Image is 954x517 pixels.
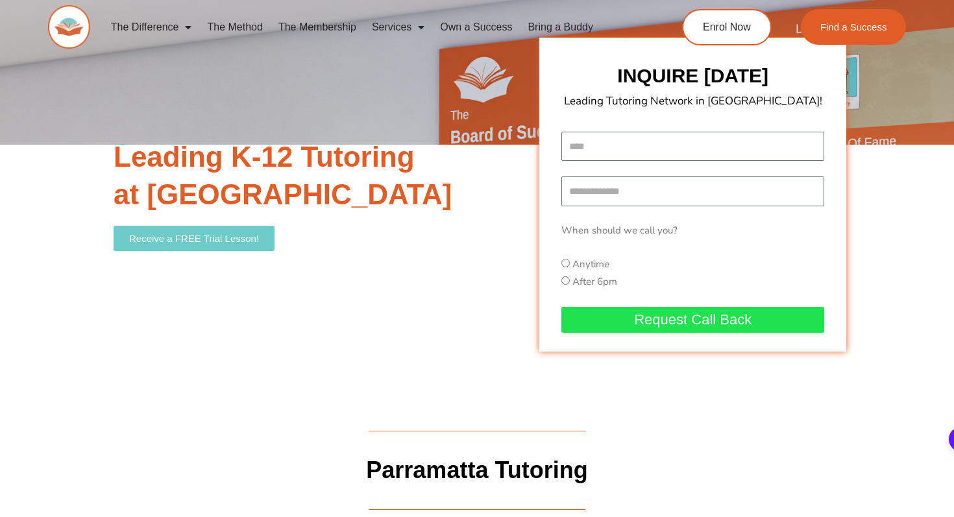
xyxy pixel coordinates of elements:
h2: INQUIRE [DATE] [546,63,840,88]
a: The Membership [271,12,364,42]
a: Bring a Buddy [520,12,601,42]
nav: Menu [103,12,633,42]
span: Find a Success [820,22,887,32]
button: Request Call Back [561,307,824,333]
a: The Difference [103,12,200,42]
h2: Leading K-12 Tutoring at [GEOGRAPHIC_DATA] [114,138,533,212]
span: Receive a FREE Trial Lesson! [129,234,259,243]
a: The Method [199,12,270,42]
a: Enrol Now [682,9,772,45]
a: Own a Success [432,12,520,42]
label: After 6pm [572,275,617,288]
a: Receive a FREE Trial Lesson! [114,226,275,251]
a: Services [364,12,432,42]
span: Request Call Back [634,313,752,327]
h1: Parramatta Tutoring [6,454,948,487]
span: Enrol Now [703,22,751,32]
form: New Form [561,132,824,349]
label: Anytime [572,258,609,271]
p: Leading Tutoring Network in [GEOGRAPHIC_DATA]! [536,91,850,112]
a: Find a Success [801,9,907,45]
iframe: Chat Widget [889,455,954,517]
div: When should we call you? [558,222,827,240]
